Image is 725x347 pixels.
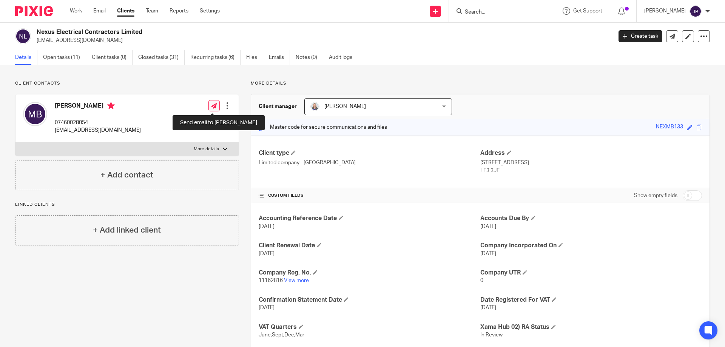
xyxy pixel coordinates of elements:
[480,305,496,310] span: [DATE]
[138,50,185,65] a: Closed tasks (31)
[15,202,239,208] p: Linked clients
[170,7,188,15] a: Reports
[55,119,141,126] p: 07460028054
[310,102,319,111] img: Debbie%20Noon%20Professional%20Photo.jpg
[480,224,496,229] span: [DATE]
[259,296,480,304] h4: Confirmation Statement Date
[296,50,323,65] a: Notes (0)
[656,123,683,132] div: NEXMB133
[480,159,702,167] p: [STREET_ADDRESS]
[259,278,283,283] span: 11162816
[246,50,263,65] a: Files
[480,149,702,157] h4: Address
[37,37,607,44] p: [EMAIL_ADDRESS][DOMAIN_NAME]
[480,214,702,222] h4: Accounts Due By
[93,7,106,15] a: Email
[55,102,141,111] h4: [PERSON_NAME]
[93,224,161,236] h4: + Add linked client
[15,50,37,65] a: Details
[259,305,275,310] span: [DATE]
[259,251,275,256] span: [DATE]
[259,214,480,222] h4: Accounting Reference Date
[284,278,309,283] a: View more
[55,126,141,134] p: [EMAIL_ADDRESS][DOMAIN_NAME]
[15,80,239,86] p: Client contacts
[259,323,480,331] h4: VAT Quarters
[619,30,662,42] a: Create task
[480,278,483,283] span: 0
[329,50,358,65] a: Audit logs
[480,296,702,304] h4: Date Registered For VAT
[480,269,702,277] h4: Company UTR
[117,7,134,15] a: Clients
[480,242,702,250] h4: Company Incorporated On
[259,224,275,229] span: [DATE]
[146,7,158,15] a: Team
[269,50,290,65] a: Emails
[480,167,702,174] p: LE3 3JE
[573,8,602,14] span: Get Support
[23,102,47,126] img: svg%3E
[92,50,133,65] a: Client tasks (0)
[257,123,387,131] p: Master code for secure communications and files
[480,323,702,331] h4: Xama Hub 02) RA Status
[259,269,480,277] h4: Company Reg. No.
[259,193,480,199] h4: CUSTOM FIELDS
[107,102,115,109] i: Primary
[634,192,677,199] label: Show empty fields
[644,7,686,15] p: [PERSON_NAME]
[43,50,86,65] a: Open tasks (11)
[259,242,480,250] h4: Client Renewal Date
[15,6,53,16] img: Pixie
[324,104,366,109] span: [PERSON_NAME]
[37,28,493,36] h2: Nexus Electrical Contractors Limited
[194,146,219,152] p: More details
[480,332,503,338] span: In Review
[100,169,153,181] h4: + Add contact
[15,28,31,44] img: svg%3E
[259,103,297,110] h3: Client manager
[200,7,220,15] a: Settings
[251,80,710,86] p: More details
[259,149,480,157] h4: Client type
[464,9,532,16] input: Search
[190,50,241,65] a: Recurring tasks (6)
[480,251,496,256] span: [DATE]
[259,332,304,338] span: June,Sept,Dec,Mar
[259,159,480,167] p: Limited company - [GEOGRAPHIC_DATA]
[70,7,82,15] a: Work
[690,5,702,17] img: svg%3E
